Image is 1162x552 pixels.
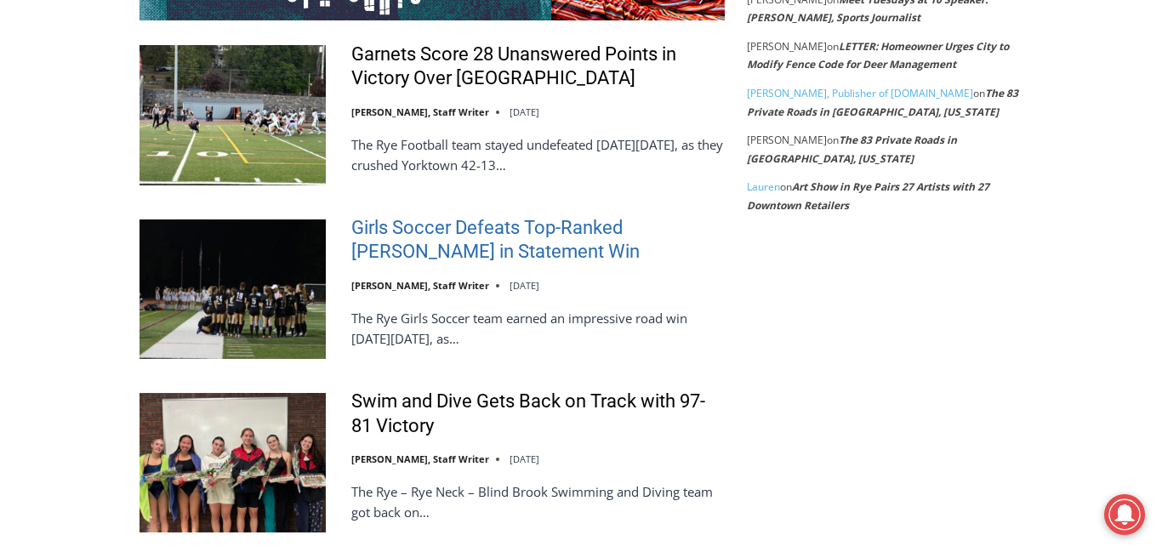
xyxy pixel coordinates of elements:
[140,219,326,359] img: Girls Soccer Defeats Top-Ranked Albertus Magnus in Statement Win
[747,37,1027,74] footer: on
[179,144,186,161] div: 4
[1,169,254,212] a: [PERSON_NAME] Read Sanctuary Fall Fest: [DATE]
[510,279,539,292] time: [DATE]
[351,279,489,292] a: [PERSON_NAME], Staff Writer
[510,105,539,118] time: [DATE]
[351,481,725,522] p: The Rye – Rye Neck – Blind Brook Swimming and Diving team got back on…
[351,105,489,118] a: [PERSON_NAME], Staff Writer
[179,50,228,139] div: Live Music
[747,131,1027,168] footer: on
[747,133,827,147] span: [PERSON_NAME]
[747,179,989,213] a: Art Show in Rye Pairs 27 Artists with 27 Downtown Retailers
[747,178,1027,214] footer: on
[199,144,207,161] div: 6
[140,45,326,185] img: Garnets Score 28 Unanswered Points in Victory Over Yorktown
[14,171,226,210] h4: [PERSON_NAME] Read Sanctuary Fall Fest: [DATE]
[747,86,973,100] a: [PERSON_NAME], Publisher of [DOMAIN_NAME]
[747,39,1009,72] a: LETTER: Homeowner Urges City to Modify Fence Code for Deer Management
[409,165,824,212] a: Intern @ [DOMAIN_NAME]
[191,144,195,161] div: /
[140,393,326,532] img: Swim and Dive Gets Back on Track with 97-81 Victory
[510,452,539,465] time: [DATE]
[747,84,1027,121] footer: on
[747,179,780,194] a: Lauren
[445,169,789,208] span: Intern @ [DOMAIN_NAME]
[747,86,1018,119] a: The 83 Private Roads in [GEOGRAPHIC_DATA], [US_STATE]
[351,134,725,175] p: The Rye Football team stayed undefeated [DATE][DATE], as they crushed Yorktown 42-13…
[351,390,725,438] a: Swim and Dive Gets Back on Track with 97-81 Victory
[747,39,827,54] span: [PERSON_NAME]
[351,452,489,465] a: [PERSON_NAME], Staff Writer
[351,308,725,349] p: The Rye Girls Soccer team earned an impressive road win [DATE][DATE], as…
[351,43,725,91] a: Garnets Score 28 Unanswered Points in Victory Over [GEOGRAPHIC_DATA]
[430,1,804,165] div: "I learned about the history of a place I’d honestly never considered even as a resident of [GEOG...
[747,133,957,166] a: The 83 Private Roads in [GEOGRAPHIC_DATA], [US_STATE]
[351,216,725,265] a: Girls Soccer Defeats Top-Ranked [PERSON_NAME] in Statement Win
